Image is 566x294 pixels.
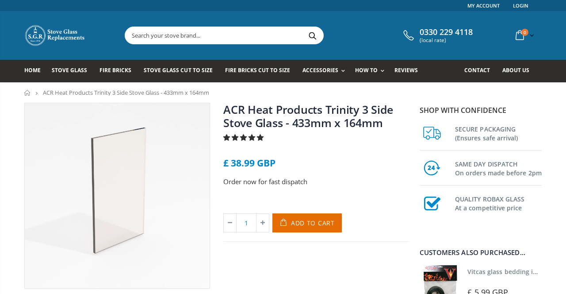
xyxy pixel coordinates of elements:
[420,249,542,256] div: Customers also purchased...
[521,29,528,36] span: 0
[455,158,542,178] h3: SAME DAY DISPATCH On orders made before 2pm
[24,60,47,82] a: Home
[43,89,209,97] span: ACR Heat Products Trinity 3 Side Stove Glass - 433mm x 164mm
[24,24,86,46] img: Stove Glass Replacement
[99,66,131,74] span: Fire Bricks
[302,27,322,44] button: Search
[355,66,378,74] span: How To
[291,219,335,227] span: Add to Cart
[25,103,210,288] img: verticalrecangularstoveglass_cbf07983-16b0-4a27-88c9-52fec0f44c12_800x_crop_center.webp
[401,27,473,43] a: 0330 229 4118 (local rate)
[144,60,219,82] a: Stove Glass Cut To Size
[24,90,31,96] a: Home
[52,60,94,82] a: Stove Glass
[225,66,290,74] span: Fire Bricks Cut To Size
[455,123,542,143] h3: SECURE PACKAGING (Ensures safe arrival)
[464,66,490,74] span: Contact
[394,66,418,74] span: Reviews
[420,27,473,37] span: 0330 229 4118
[223,177,409,187] p: Order now for fast dispatch
[420,37,473,43] span: (local rate)
[455,193,542,213] h3: QUALITY ROBAX GLASS At a competitive price
[223,102,393,130] a: ACR Heat Products Trinity 3 Side Stove Glass - 433mm x 164mm
[355,60,389,82] a: How To
[272,213,342,232] button: Add to Cart
[52,66,87,74] span: Stove Glass
[125,27,422,44] input: Search your stove brand...
[223,133,265,142] span: 4.80 stars
[502,66,529,74] span: About us
[302,66,338,74] span: Accessories
[420,105,542,116] p: Shop with confidence
[24,66,41,74] span: Home
[394,60,424,82] a: Reviews
[502,60,536,82] a: About us
[464,60,497,82] a: Contact
[512,27,536,44] a: 0
[223,157,275,169] span: £ 38.99 GBP
[302,60,349,82] a: Accessories
[225,60,297,82] a: Fire Bricks Cut To Size
[144,66,212,74] span: Stove Glass Cut To Size
[99,60,138,82] a: Fire Bricks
